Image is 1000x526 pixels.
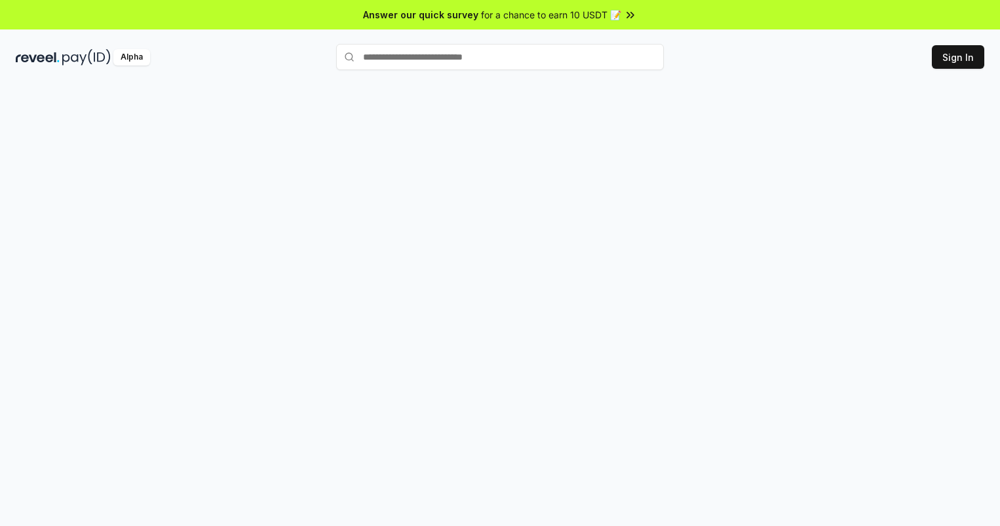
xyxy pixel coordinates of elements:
img: pay_id [62,49,111,66]
span: Answer our quick survey [363,8,478,22]
button: Sign In [932,45,984,69]
div: Alpha [113,49,150,66]
span: for a chance to earn 10 USDT 📝 [481,8,621,22]
img: reveel_dark [16,49,60,66]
